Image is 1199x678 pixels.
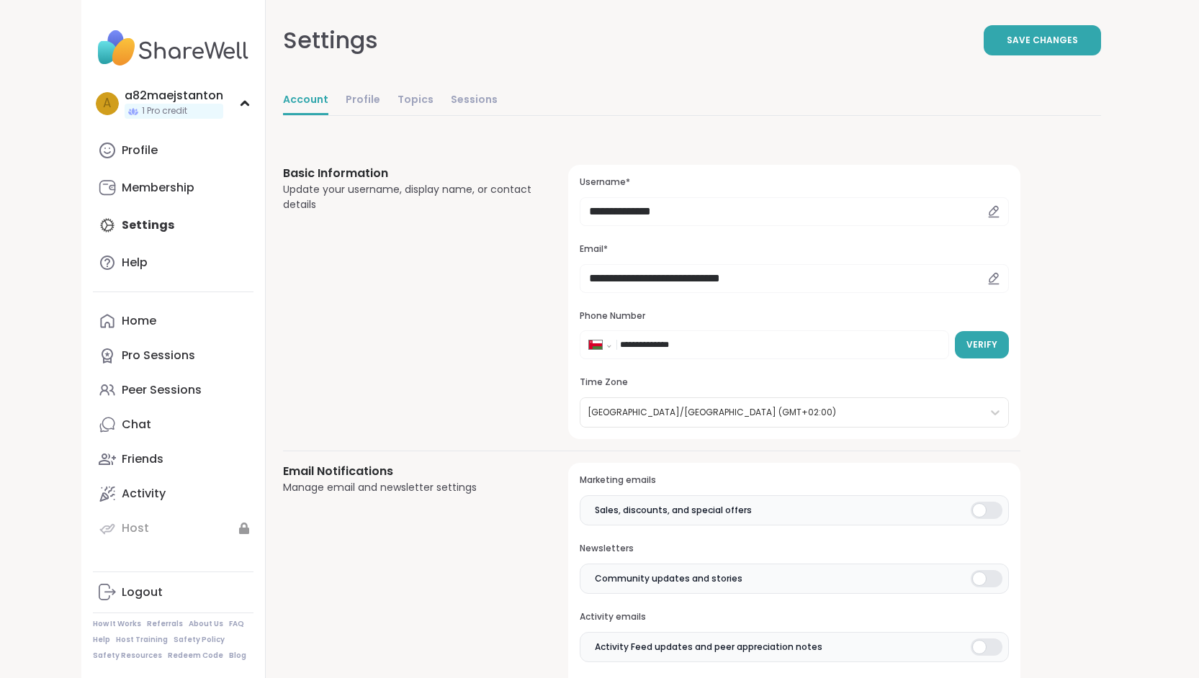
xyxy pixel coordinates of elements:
a: Sessions [451,86,498,115]
button: Verify [955,331,1009,358]
div: Peer Sessions [122,382,202,398]
a: Topics [398,86,434,115]
a: Redeem Code [168,651,223,661]
a: Safety Policy [174,635,225,645]
a: Pro Sessions [93,338,253,373]
div: Home [122,313,156,329]
a: Help [93,635,110,645]
a: Friends [93,442,253,476]
span: Sales, discounts, and special offers [595,504,752,517]
h3: Basic Information [283,165,534,182]
span: Verify [966,338,997,351]
h3: Marketing emails [580,474,1008,487]
a: Referrals [147,619,183,629]
span: Community updates and stories [595,572,742,585]
h3: Email* [580,243,1008,256]
a: Membership [93,171,253,205]
div: Friends [122,451,163,467]
a: Logout [93,575,253,610]
a: Blog [229,651,246,661]
a: Home [93,304,253,338]
div: Profile [122,143,158,158]
div: Pro Sessions [122,348,195,363]
a: Safety Resources [93,651,162,661]
div: a82maejstanton [125,88,223,104]
a: Host [93,511,253,546]
a: Account [283,86,328,115]
img: ShareWell Nav Logo [93,23,253,73]
div: Help [122,255,148,271]
a: About Us [189,619,223,629]
h3: Email Notifications [283,463,534,480]
a: Host Training [116,635,168,645]
span: 1 Pro credit [142,105,187,117]
div: Logout [122,584,163,600]
span: Save Changes [1007,34,1078,47]
a: Help [93,245,253,280]
a: Activity [93,476,253,511]
span: Activity Feed updates and peer appreciation notes [595,641,822,654]
h3: Activity emails [580,611,1008,623]
a: Profile [93,133,253,168]
h3: Time Zone [580,376,1008,389]
div: Chat [122,417,151,433]
a: Peer Sessions [93,373,253,407]
a: Chat [93,407,253,442]
h3: Phone Number [580,310,1008,322]
h3: Username* [580,176,1008,189]
div: Settings [283,23,378,58]
div: Manage email and newsletter settings [283,480,534,495]
a: Profile [346,86,380,115]
div: Update your username, display name, or contact details [283,182,534,212]
a: FAQ [229,619,244,629]
div: Host [122,520,149,536]
a: How It Works [93,619,141,629]
span: a [103,94,111,113]
div: Activity [122,486,166,502]
button: Save Changes [984,25,1101,55]
div: Membership [122,180,194,196]
h3: Newsletters [580,543,1008,555]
